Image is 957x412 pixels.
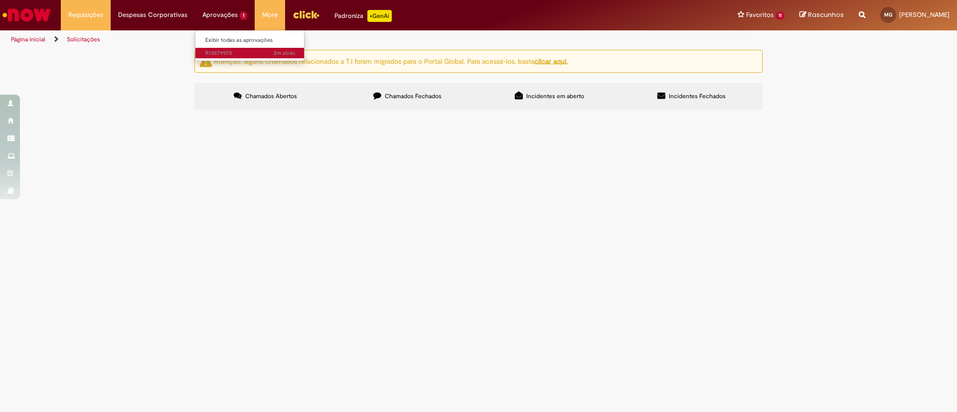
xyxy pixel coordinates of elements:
span: Requisições [68,10,103,20]
ul: Aprovações [195,30,305,61]
ul: Trilhas de página [7,30,631,49]
span: Chamados Fechados [385,92,442,100]
a: Página inicial [11,35,45,43]
span: Despesas Corporativas [118,10,187,20]
a: Rascunhos [799,10,844,20]
img: ServiceNow [1,5,52,25]
span: Incidentes em aberto [526,92,584,100]
a: Solicitações [67,35,100,43]
span: [PERSON_NAME] [899,10,950,19]
span: 1 [240,11,247,20]
a: Aberto R13579970 : [195,48,305,59]
span: MG [884,11,892,18]
span: 11 [776,11,785,20]
time: 30/09/2025 09:10:39 [274,49,295,57]
span: More [262,10,278,20]
span: Chamados Abertos [245,92,297,100]
ng-bind-html: Atenção: alguns chamados relacionados a T.I foram migrados para o Portal Global. Para acessá-los,... [214,56,568,65]
span: Favoritos [746,10,774,20]
a: clicar aqui. [534,56,568,65]
span: Aprovações [202,10,238,20]
span: 2m atrás [274,49,295,57]
span: Incidentes Fechados [669,92,726,100]
span: R13579970 [205,49,295,57]
p: +GenAi [367,10,392,22]
a: Exibir todas as aprovações [195,35,305,46]
div: Padroniza [334,10,392,22]
span: Rascunhos [808,10,844,19]
img: click_logo_yellow_360x200.png [293,7,319,22]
